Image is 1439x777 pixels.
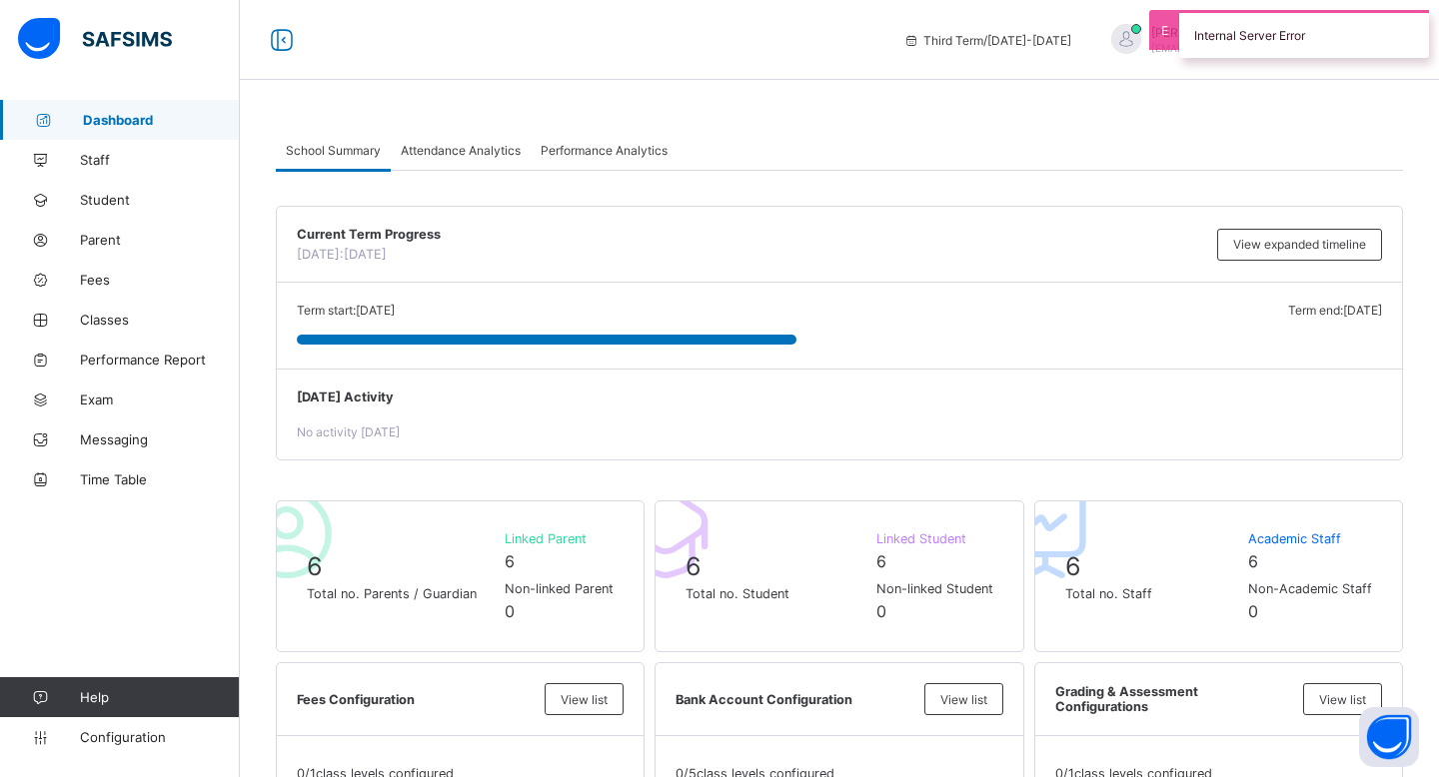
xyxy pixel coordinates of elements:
[297,227,1207,242] span: Current Term Progress
[903,33,1071,48] span: session/term information
[80,312,240,328] span: Classes
[876,601,886,621] span: 0
[1179,10,1429,58] div: Internal Server Error
[1233,237,1366,252] span: View expanded timeline
[1248,551,1258,571] span: 6
[80,431,240,447] span: Messaging
[83,112,240,128] span: Dashboard
[1319,692,1366,707] span: View list
[18,18,172,60] img: safsims
[80,152,240,168] span: Staff
[676,692,913,707] span: Bank Account Configuration
[1055,684,1293,714] span: Grading & Assessment Configurations
[876,531,993,546] span: Linked Student
[307,551,323,581] span: 6
[505,531,614,546] span: Linked Parent
[940,692,987,707] span: View list
[876,581,993,596] span: Non-linked Student
[686,586,865,601] span: Total no. Student
[80,192,240,208] span: Student
[80,232,240,248] span: Parent
[505,551,515,571] span: 6
[80,729,239,745] span: Configuration
[686,551,702,581] span: 6
[1359,707,1419,767] button: Open asap
[286,143,381,158] span: School Summary
[80,272,240,288] span: Fees
[505,601,515,621] span: 0
[297,692,535,707] span: Fees Configuration
[80,471,240,487] span: Time Table
[561,692,608,707] span: View list
[80,689,239,705] span: Help
[541,143,668,158] span: Performance Analytics
[80,352,240,368] span: Performance Report
[876,551,886,571] span: 6
[1065,586,1238,601] span: Total no. Staff
[80,391,240,407] span: Exam
[1248,531,1372,546] span: Academic Staff
[297,389,1382,404] span: [DATE] Activity
[307,586,495,601] span: Total no. Parents / Guardian
[1091,24,1391,57] div: MOHAMEDMOHAMED
[1288,303,1382,318] span: Term end: [DATE]
[505,581,614,596] span: Non-linked Parent
[297,424,400,439] span: No activity [DATE]
[297,247,387,262] span: [DATE]: [DATE]
[401,143,521,158] span: Attendance Analytics
[1248,581,1372,596] span: Non-Academic Staff
[1065,551,1081,581] span: 6
[1248,601,1258,621] span: 0
[297,303,395,318] span: Term start: [DATE]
